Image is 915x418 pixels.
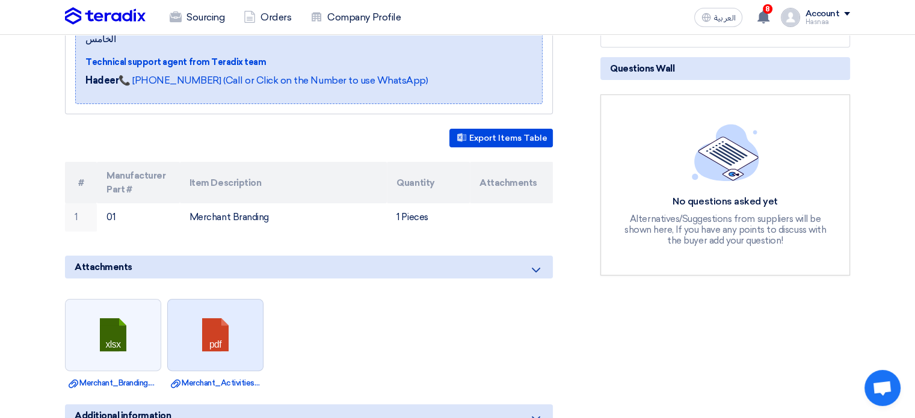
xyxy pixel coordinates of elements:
[69,377,158,389] a: Merchant_Branding.xlsx
[160,4,234,31] a: Sourcing
[387,162,470,203] th: Quantity
[171,377,260,389] a: Merchant_Activities_Jameel_September__V.pdf
[713,14,735,22] span: العربية
[65,203,97,232] td: 1
[180,162,387,203] th: Item Description
[623,214,828,246] div: Alternatives/Suggestions from suppliers will be shown here, If you have any points to discuss wit...
[65,7,146,25] img: Teradix logo
[763,4,772,14] span: 8
[75,260,132,274] span: Attachments
[694,8,742,27] button: العربية
[692,124,759,180] img: empty_state_list.svg
[97,203,180,232] td: 01
[470,162,553,203] th: Attachments
[234,4,301,31] a: Orders
[180,203,387,232] td: Merchant Branding
[387,203,470,232] td: 1 Pieces
[623,195,828,208] div: No questions asked yet
[805,19,850,25] div: Hasnaa
[119,75,428,86] a: 📞 [PHONE_NUMBER] (Call or Click on the Number to use WhatsApp)
[65,162,97,203] th: #
[610,62,674,75] span: Questions Wall
[781,8,800,27] img: profile_test.png
[97,162,180,203] th: Manufacturer Part #
[85,56,532,69] div: Technical support agent from Teradix team
[805,9,839,19] div: Account
[864,370,901,406] div: Open chat
[85,75,119,86] strong: Hadeer
[301,4,410,31] a: Company Profile
[449,129,553,147] button: Export Items Table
